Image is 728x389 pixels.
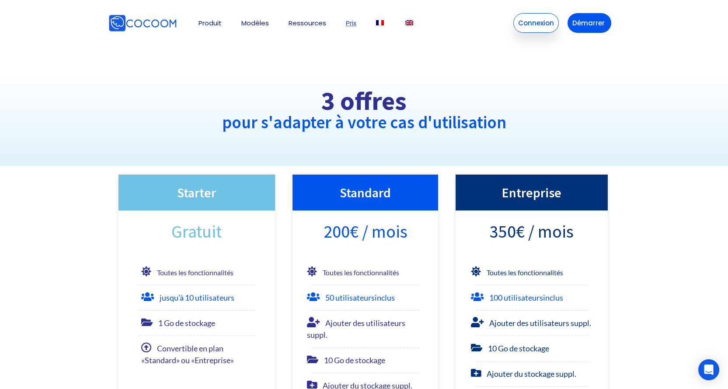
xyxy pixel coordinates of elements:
span: Ajouter du stockage suppl. [487,369,576,378]
span: 1 Go de stockage [158,318,215,328]
font: jusqu'à 10 utilisateurs [160,293,234,302]
span: 350€ / mois [490,224,574,238]
b: inclus [543,293,563,302]
span: Gratuit [171,224,222,238]
b: Toutes les fonctionnalités [323,268,399,277]
h3: Entreprise [464,183,599,202]
span: Convertible en plan «Standard» ou «Entreprise» [141,343,234,365]
b: Toutes les fonctionnalités [487,268,563,277]
font: 50 utilisateurs [325,293,395,302]
a: Ressources [289,20,326,26]
h3: Starter [127,183,267,202]
img: Français [376,20,384,25]
span: Ajouter des utilisateurs suppl. [489,318,591,328]
a: Produit [199,20,222,26]
img: Cocoom [108,14,177,32]
span: 200€ / mois [324,224,408,238]
span: Ajouter des utilisateurs suppl. [307,318,405,340]
b: Toutes les fonctionnalités [157,268,233,277]
img: Anglais [405,20,413,25]
span: 10 Go de stockage [324,355,385,365]
b: inclus [375,293,395,302]
span: 10 Go de stockage [488,343,549,353]
a: Démarrer [568,13,611,33]
a: Connexion [513,13,559,33]
font: 100 utilisateurs [489,293,563,302]
h3: Standard [301,183,429,202]
a: Modèles [241,20,269,26]
a: Prix [346,20,356,26]
div: Open Intercom Messenger [698,359,719,380]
